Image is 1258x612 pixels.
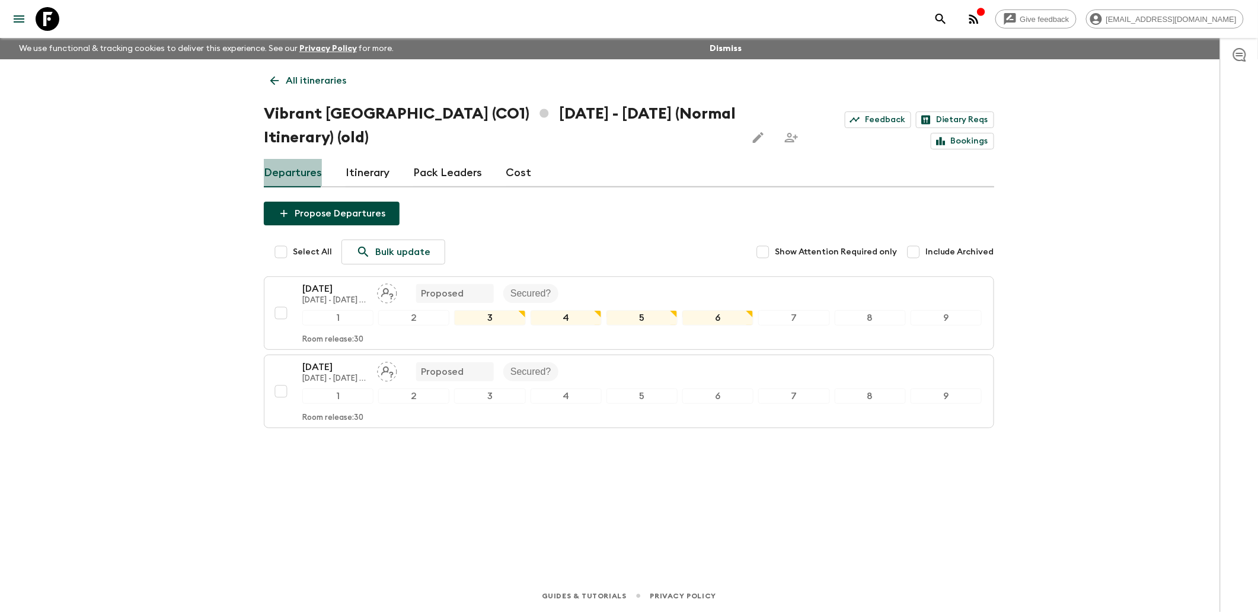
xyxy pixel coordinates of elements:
[606,310,678,326] div: 5
[286,74,346,88] p: All itineraries
[302,296,368,305] p: [DATE] - [DATE] (Normal Itinerary) (old)
[302,335,363,345] p: Room release: 30
[606,388,678,404] div: 5
[1100,15,1243,24] span: [EMAIL_ADDRESS][DOMAIN_NAME]
[454,310,525,326] div: 3
[421,365,464,379] p: Proposed
[510,365,551,379] p: Secured?
[264,69,353,93] a: All itineraries
[503,284,558,303] div: Secured?
[1086,9,1244,28] div: [EMAIL_ADDRESS][DOMAIN_NAME]
[293,246,332,258] span: Select All
[911,310,982,326] div: 9
[299,44,357,53] a: Privacy Policy
[510,286,551,301] p: Secured?
[375,245,430,259] p: Bulk update
[7,7,31,31] button: menu
[421,286,464,301] p: Proposed
[302,413,363,423] p: Room release: 30
[542,589,627,603] a: Guides & Tutorials
[506,159,531,187] a: Cost
[929,7,953,31] button: search adventures
[264,159,322,187] a: Departures
[14,38,399,59] p: We use functional & tracking cookies to deliver this experience. See our for more.
[835,388,906,404] div: 8
[746,126,770,149] button: Edit this itinerary
[264,202,400,225] button: Propose Departures
[931,133,994,149] a: Bookings
[911,388,982,404] div: 9
[302,374,368,384] p: [DATE] - [DATE] (Normal Itinerary) (old)
[377,287,397,297] span: Assign pack leader
[346,159,389,187] a: Itinerary
[845,111,911,128] a: Feedback
[925,246,994,258] span: Include Archived
[916,111,994,128] a: Dietary Reqs
[377,365,397,375] span: Assign pack leader
[302,282,368,296] p: [DATE]
[707,40,745,57] button: Dismiss
[835,310,906,326] div: 8
[503,362,558,381] div: Secured?
[758,310,829,326] div: 7
[264,355,994,428] button: [DATE][DATE] - [DATE] (Normal Itinerary) (old)Assign pack leaderProposedSecured?123456789Room rel...
[531,310,602,326] div: 4
[378,388,449,404] div: 2
[264,276,994,350] button: [DATE][DATE] - [DATE] (Normal Itinerary) (old)Assign pack leaderProposedSecured?123456789Room rel...
[682,388,753,404] div: 6
[302,388,373,404] div: 1
[995,9,1077,28] a: Give feedback
[302,360,368,374] p: [DATE]
[341,240,445,264] a: Bulk update
[531,388,602,404] div: 4
[758,388,829,404] div: 7
[1014,15,1076,24] span: Give feedback
[780,126,803,149] span: Share this itinerary
[454,388,525,404] div: 3
[264,102,737,149] h1: Vibrant [GEOGRAPHIC_DATA] (CO1) [DATE] - [DATE] (Normal Itinerary) (old)
[682,310,753,326] div: 6
[378,310,449,326] div: 2
[302,310,373,326] div: 1
[650,589,716,603] a: Privacy Policy
[413,159,482,187] a: Pack Leaders
[775,246,897,258] span: Show Attention Required only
